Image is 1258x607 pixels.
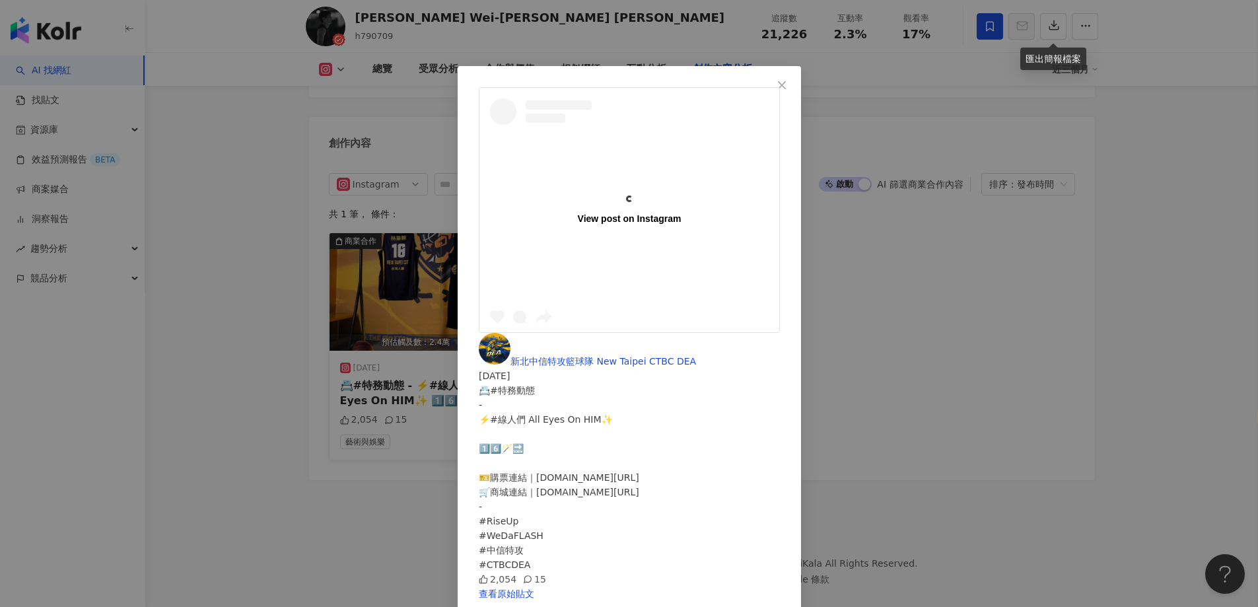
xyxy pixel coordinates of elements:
button: Close [769,72,795,98]
a: View post on Instagram [479,88,779,332]
a: 查看原始貼文 [479,589,534,599]
div: View post on Instagram [577,213,681,225]
div: 2,054 [479,572,516,587]
div: 匯出簡報檔案 [1020,48,1086,70]
div: 📇#特務動態 - ⚡️#線人們 All Eyes On HIM✨ 1️⃣6️⃣🪄🔜 🎫購票連結｜[DOMAIN_NAME][URL] 🛒商城連結｜[DOMAIN_NAME][URL] - #Ri... [479,383,780,572]
span: close [777,80,787,90]
img: KOL Avatar [479,333,510,365]
span: 新北中信特攻籃球隊 New Taipei CTBC DEA [510,356,696,367]
div: 15 [523,572,546,587]
a: KOL Avatar新北中信特攻籃球隊 New Taipei CTBC DEA [479,356,696,367]
div: [DATE] [479,369,780,383]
